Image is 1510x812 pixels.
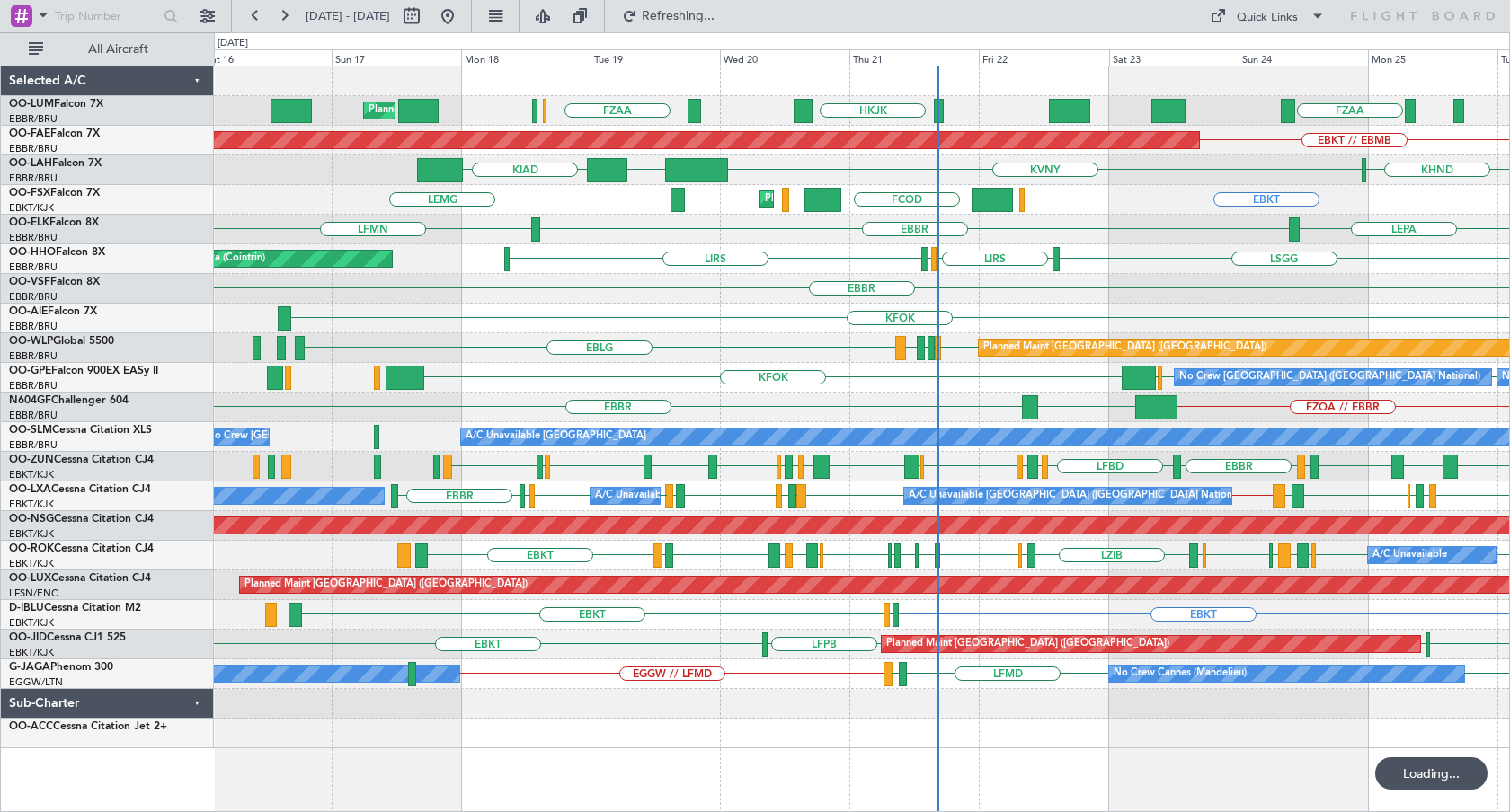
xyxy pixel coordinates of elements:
a: N604GFChallenger 604 [9,395,129,406]
span: [DATE] - [DATE] [306,8,390,24]
span: OO-LAH [9,158,52,169]
a: OO-ROKCessna Citation CJ4 [9,543,154,554]
span: Refreshing... [641,10,716,22]
a: OO-LUMFalcon 7X [9,99,103,110]
a: G-JAGAPhenom 300 [9,662,113,673]
div: Fri 22 [979,49,1108,66]
div: Loading... [1375,757,1488,790]
div: Planned Maint [GEOGRAPHIC_DATA] ([GEOGRAPHIC_DATA]) [244,571,528,598]
a: OO-AIEFalcon 7X [9,306,97,317]
span: OO-GPE [9,366,51,376]
div: Wed 20 [720,49,849,66]
div: Mon 18 [461,49,591,66]
a: OO-FSXFalcon 7X [9,188,100,199]
span: OO-LUX [9,573,51,584]
a: EBBR/BRU [9,379,58,393]
a: EBKT/KJK [9,616,54,630]
a: OO-WLPGlobal 5500 [9,336,114,347]
a: OO-FAEFalcon 7X [9,128,100,139]
a: EBBR/BRU [9,409,58,422]
span: OO-LUM [9,99,54,110]
a: EBKT/KJK [9,527,54,541]
a: OO-NSGCessna Citation CJ4 [9,514,154,525]
div: Mon 25 [1368,49,1497,66]
div: Planned Maint [GEOGRAPHIC_DATA] ([GEOGRAPHIC_DATA]) [983,334,1266,361]
div: Planned Maint Kortrijk-[GEOGRAPHIC_DATA] [765,186,974,213]
div: A/C Unavailable [GEOGRAPHIC_DATA] [466,423,646,450]
span: OO-SLM [9,425,52,436]
span: OO-ZUN [9,455,54,465]
div: A/C Unavailable [GEOGRAPHIC_DATA] ([GEOGRAPHIC_DATA] National) [909,482,1243,509]
span: OO-ACC [9,721,53,732]
a: EBBR/BRU [9,290,58,304]
a: EBKT/KJK [9,498,54,511]
div: Planned Maint [GEOGRAPHIC_DATA] ([GEOGRAPHIC_DATA]) [886,631,1169,658]
span: D-IBLU [9,603,44,613]
div: Tue 19 [591,49,720,66]
span: OO-JID [9,632,47,643]
a: EBKT/KJK [9,557,54,570]
a: OO-LUXCessna Citation CJ4 [9,573,151,584]
span: All Aircraft [47,43,190,56]
span: OO-ROK [9,543,54,554]
a: EBBR/BRU [9,320,58,333]
a: EBBR/BRU [9,231,58,244]
a: OO-JIDCessna CJ1 525 [9,632,126,643]
a: EBBR/BRU [9,142,58,155]
a: OO-HHOFalcon 8X [9,247,105,258]
span: OO-NSG [9,514,54,525]
a: EGGW/LTN [9,675,63,689]
input: Trip Number [55,3,158,30]
div: No Crew Cannes (Mandelieu) [1114,660,1247,687]
span: OO-VSF [9,277,50,287]
div: Quick Links [1237,9,1298,27]
div: Sun 17 [332,49,461,66]
span: OO-FAE [9,128,50,139]
div: Planned Maint [GEOGRAPHIC_DATA] ([GEOGRAPHIC_DATA] National) [369,97,694,124]
a: EBBR/BRU [9,349,58,363]
div: No Crew [GEOGRAPHIC_DATA] ([GEOGRAPHIC_DATA] National) [1179,364,1480,391]
a: EBBR/BRU [9,172,58,185]
a: EBKT/KJK [9,646,54,659]
a: OO-SLMCessna Citation XLS [9,425,152,436]
a: D-IBLUCessna Citation M2 [9,603,141,613]
a: EBBR/BRU [9,260,58,274]
span: OO-LXA [9,484,51,495]
a: EBKT/KJK [9,201,54,215]
a: OO-ELKFalcon 8X [9,217,99,228]
span: OO-WLP [9,336,53,347]
div: [DATE] [218,36,248,51]
a: OO-LXACessna Citation CJ4 [9,484,151,495]
a: OO-VSFFalcon 8X [9,277,100,287]
span: OO-FSX [9,188,50,199]
div: A/C Unavailable [GEOGRAPHIC_DATA] ([GEOGRAPHIC_DATA] National) [595,482,929,509]
a: EBBR/BRU [9,438,58,452]
a: OO-ACCCessna Citation Jet 2+ [9,721,167,732]
span: N604GF [9,395,51,406]
span: OO-AIE [9,306,48,317]
div: Sun 24 [1239,49,1368,66]
a: LFSN/ENC [9,587,58,600]
a: OO-ZUNCessna Citation CJ4 [9,455,154,465]
a: OO-LAHFalcon 7X [9,158,102,169]
div: Sat 16 [202,49,332,66]
div: A/C Unavailable [1372,542,1447,569]
a: EBBR/BRU [9,112,58,126]
a: OO-GPEFalcon 900EX EASy II [9,366,158,376]
span: G-JAGA [9,662,50,673]
a: EBKT/KJK [9,468,54,481]
button: All Aircraft [20,35,195,64]
div: Thu 21 [849,49,979,66]
span: OO-ELK [9,217,49,228]
button: Refreshing... [614,2,722,31]
span: OO-HHO [9,247,56,258]
div: Sat 23 [1109,49,1239,66]
button: Quick Links [1201,2,1334,31]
